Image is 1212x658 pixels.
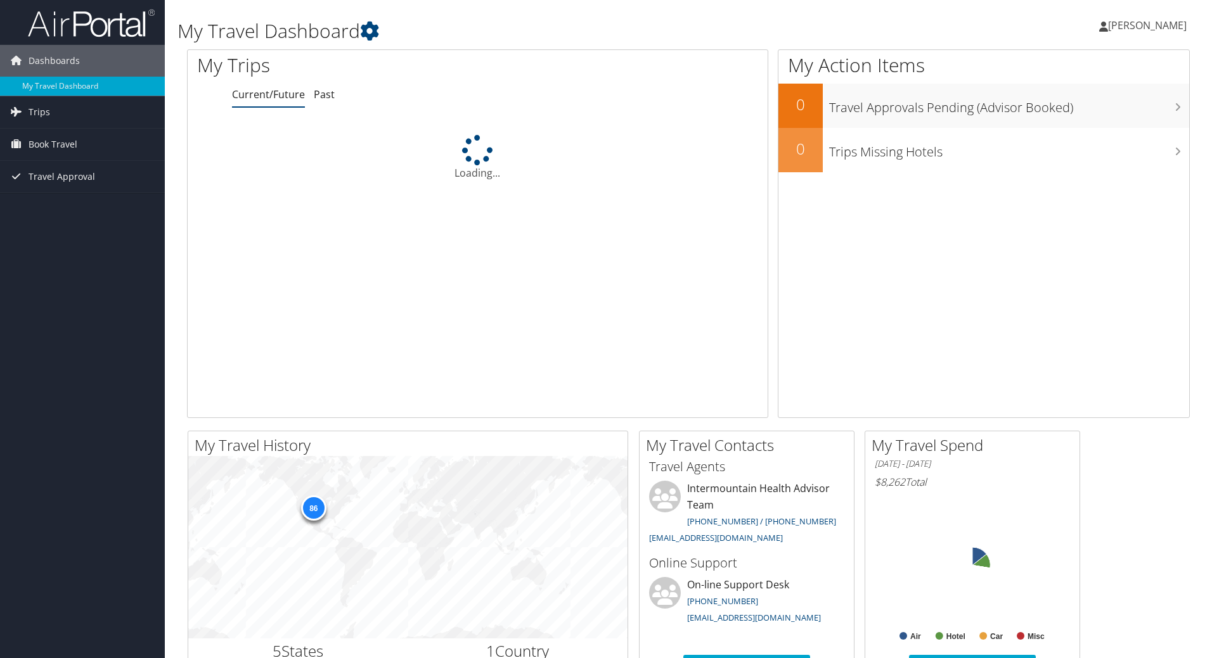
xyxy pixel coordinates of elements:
span: [PERSON_NAME] [1108,18,1187,32]
a: [EMAIL_ADDRESS][DOMAIN_NAME] [687,612,821,623]
h1: My Action Items [778,52,1189,79]
h2: 0 [778,94,823,115]
span: Travel Approval [29,161,95,193]
span: Trips [29,96,50,128]
span: Dashboards [29,45,80,77]
a: [EMAIL_ADDRESS][DOMAIN_NAME] [649,532,783,543]
text: Air [910,632,921,641]
h6: [DATE] - [DATE] [875,458,1070,470]
text: Car [990,632,1003,641]
h2: My Travel Contacts [646,434,854,456]
a: Current/Future [232,87,305,101]
h2: 0 [778,138,823,160]
text: Misc [1028,632,1045,641]
a: 0Travel Approvals Pending (Advisor Booked) [778,84,1189,128]
a: [PHONE_NUMBER] / [PHONE_NUMBER] [687,516,836,527]
li: Intermountain Health Advisor Team [643,481,851,548]
a: 0Trips Missing Hotels [778,128,1189,172]
h1: My Trips [197,52,517,79]
span: Book Travel [29,129,77,160]
div: Loading... [188,135,768,180]
span: $8,262 [875,475,905,489]
a: Past [314,87,335,101]
h3: Travel Approvals Pending (Advisor Booked) [829,92,1189,117]
img: airportal-logo.png [28,8,155,38]
text: Hotel [946,632,965,641]
h1: My Travel Dashboard [177,18,859,44]
div: 86 [300,495,326,521]
li: On-line Support Desk [643,577,851,629]
h3: Travel Agents [649,458,844,476]
h2: My Travel History [195,434,628,456]
h2: My Travel Spend [872,434,1080,456]
a: [PHONE_NUMBER] [687,595,758,607]
h3: Trips Missing Hotels [829,137,1189,161]
a: [PERSON_NAME] [1099,6,1199,44]
h3: Online Support [649,554,844,572]
h6: Total [875,475,1070,489]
